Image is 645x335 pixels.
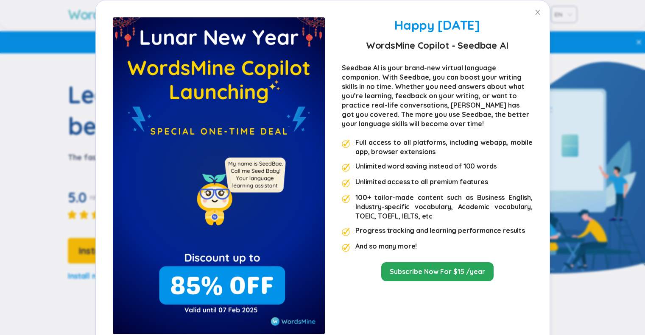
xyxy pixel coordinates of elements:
strong: WordsMine Copilot - Seedbae AI [366,38,508,53]
img: premium [342,244,350,252]
a: Subscribe Now For $15 /year [389,267,485,276]
img: premium [113,17,325,334]
div: 100+ tailor-made content such as Business English, Industry-specific vocabulary, Academic vocabul... [355,193,533,221]
img: premium [342,163,350,172]
div: Full access to all platforms, including webapp, mobile app, browser extensions [355,138,533,156]
div: Unlimited word saving instead of 100 words [355,161,497,172]
div: Unlimited access to all premium features [355,177,488,188]
button: Subscribe Now For $15 /year [381,262,493,281]
img: premium [342,228,350,236]
img: premium [342,140,350,148]
div: And so many more! [355,241,417,252]
span: Happy [DATE] [394,17,480,33]
span: close [534,9,541,16]
button: Close [526,0,550,24]
div: Progress tracking and learning performance results [355,226,525,236]
div: Seedbae AI is your brand-new virtual language companion. With Seedbae, you can boost your writing... [342,63,533,128]
img: premium [342,195,350,203]
img: premium [342,179,350,188]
